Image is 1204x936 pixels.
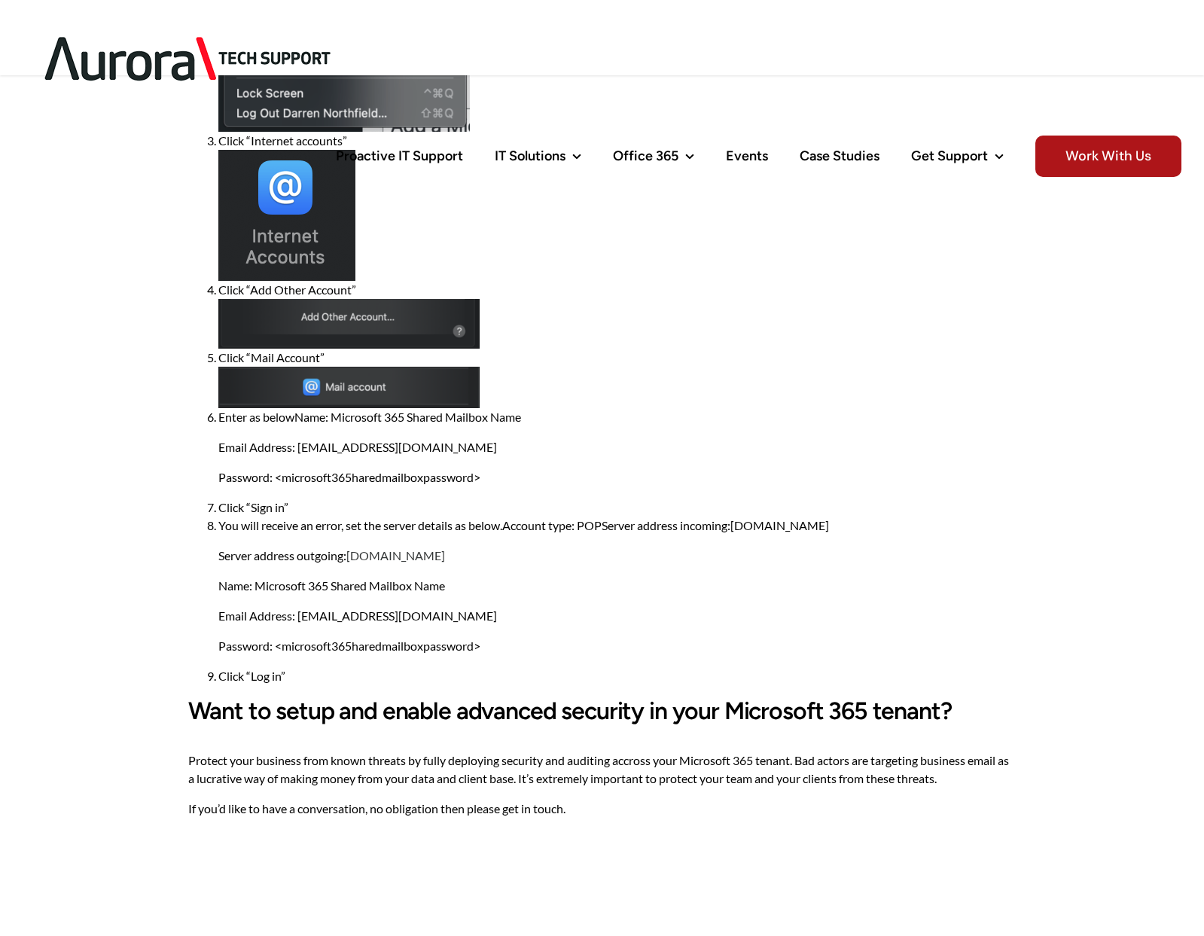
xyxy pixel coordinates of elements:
a: Proactive IT Support [336,118,463,194]
span: IT Solutions [495,149,565,163]
a: Events [726,118,768,194]
span: Proactive IT Support [336,149,463,163]
li: Click “Mail Account” [218,349,1017,409]
img: Add a Microsoft 365 Shared Mailbox to Apple Mail app 3 [218,299,480,349]
nav: Main Menu [336,118,1181,194]
h2: Want to setup and enable advanced security in your Microsoft 365 tenant? [188,697,1017,724]
p: Password: <microsoft365haredmailboxpassword> [218,468,1017,486]
a: Case Studies [800,118,879,194]
a: Office 365 [613,118,694,194]
span: Get Support [911,149,988,163]
li: You will receive an error, set the server details as below.Account type: POPServer address incoming: [218,517,1017,655]
p: Server address outgoing: [218,547,1017,565]
a: Work With Us [1035,118,1181,194]
span: Events [726,149,768,163]
p: Protect your business from known threats by fully deploying security and auditing accross your Mi... [188,752,1017,788]
a: IT Solutions [495,118,581,194]
a: [DOMAIN_NAME] [730,518,829,532]
li: Click “Sign in” [218,498,1017,517]
li: Click “Add Other Account” [218,281,1017,349]
span: Office 365 [613,149,678,163]
a: Get Support [911,118,1004,194]
p: Email Address: [EMAIL_ADDRESS][DOMAIN_NAME] [218,438,1017,456]
li: Click “Log in” [218,667,1017,685]
img: Add a Microsoft 365 Shared Mailbox to Apple Mail app 2 [218,150,355,281]
li: Enter as belowName: Microsoft 365 Shared Mailbox Name [218,408,1017,486]
p: Email Address: [EMAIL_ADDRESS][DOMAIN_NAME] [218,607,1017,625]
p: Name: Microsoft 365 Shared Mailbox Name [218,577,1017,595]
p: If you’d like to have a conversation, no obligation then please get in touch. [188,800,1017,818]
span: Case Studies [800,149,879,163]
img: Aurora Tech Support Logo [23,12,354,106]
li: Click “Internet accounts” [218,132,1017,281]
a: [DOMAIN_NAME] [346,548,445,563]
img: Add a Microsoft 365 Shared Mailbox to Apple Mail app 4 [218,367,480,409]
p: Password: <microsoft365haredmailboxpassword> [218,637,1017,655]
span: Work With Us [1035,136,1181,177]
